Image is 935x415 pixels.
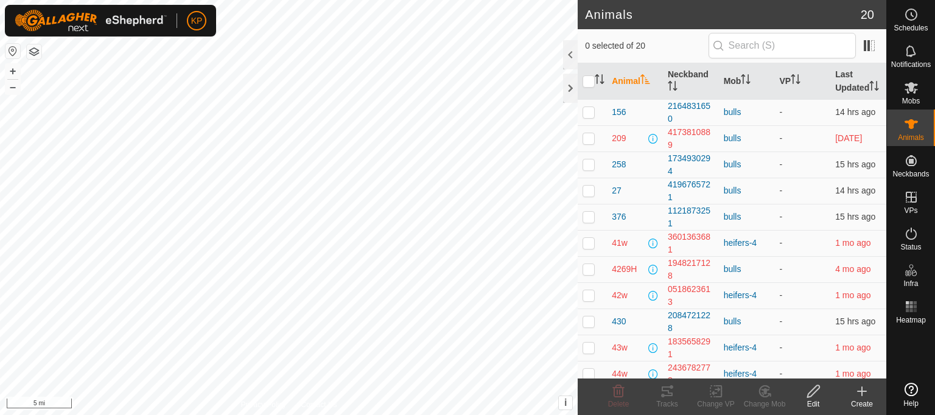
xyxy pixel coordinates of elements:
app-display-virtual-paddock-transition: - [779,343,782,352]
span: 42w [612,289,628,302]
div: 2164831650 [668,100,714,125]
h2: Animals [585,7,861,22]
div: bulls [724,184,770,197]
button: + [5,64,20,78]
div: Change Mob [740,399,789,410]
div: 1121873251 [668,204,714,230]
div: 3601363681 [668,231,714,256]
span: 8 Sept 2025, 7:54 pm [835,343,870,352]
span: 9 Oct 2025, 5:15 pm [835,316,875,326]
div: bulls [724,132,770,145]
span: 8 Sept 2025, 8:05 pm [835,369,870,378]
th: Mob [719,63,775,100]
span: Help [903,400,919,407]
img: Gallagher Logo [15,10,167,32]
div: heifers-4 [724,368,770,380]
div: 4173810889 [668,126,714,152]
div: bulls [724,315,770,328]
span: 44w [612,368,628,380]
p-sorticon: Activate to sort [869,83,879,92]
button: – [5,80,20,94]
div: Create [838,399,886,410]
span: 8 Sept 2025, 7:56 pm [835,290,870,300]
app-display-virtual-paddock-transition: - [779,290,782,300]
div: bulls [724,158,770,171]
div: heifers-4 [724,341,770,354]
th: Neckband [663,63,719,100]
div: 4196765721 [668,178,714,204]
span: 20 [861,5,874,24]
div: 0518623613 [668,283,714,309]
span: Infra [903,280,918,287]
app-display-virtual-paddock-transition: - [779,369,782,378]
app-display-virtual-paddock-transition: - [779,264,782,274]
p-sorticon: Activate to sort [595,76,604,86]
div: 1948217128 [668,257,714,282]
span: 43w [612,341,628,354]
div: 2436782778 [668,361,714,387]
span: i [564,397,567,408]
span: 41w [612,237,628,249]
div: 1835658291 [668,335,714,361]
div: bulls [724,106,770,119]
span: Animals [898,134,924,141]
span: 27 [612,184,622,197]
div: 2084721228 [668,309,714,335]
input: Search (S) [709,33,856,58]
a: Help [887,378,935,412]
span: VPs [904,207,917,214]
p-sorticon: Activate to sort [668,83,678,92]
span: 156 [612,106,626,119]
button: Map Layers [27,44,41,59]
app-display-virtual-paddock-transition: - [779,186,782,195]
span: Status [900,243,921,251]
span: 4 June 2025, 1:14 am [835,264,870,274]
span: 9 Oct 2025, 5:23 pm [835,107,875,117]
div: Tracks [643,399,692,410]
span: 9 Oct 2025, 5:23 pm [835,186,875,195]
span: 8 Sept 2025, 7:57 pm [835,238,870,248]
th: Last Updated [830,63,886,100]
p-sorticon: Activate to sort [741,76,751,86]
a: Privacy Policy [241,399,287,410]
span: Neckbands [892,170,929,178]
span: 209 [612,132,626,145]
p-sorticon: Activate to sort [640,76,650,86]
app-display-virtual-paddock-transition: - [779,212,782,221]
span: 0 selected of 20 [585,40,708,52]
div: Edit [789,399,838,410]
span: Delete [608,400,629,408]
div: Change VP [692,399,740,410]
span: Mobs [902,97,920,105]
button: i [559,396,572,410]
span: Schedules [894,24,928,32]
div: 1734930294 [668,152,714,178]
span: 23 Sept 2025, 9:42 am [835,133,862,143]
div: bulls [724,263,770,276]
span: 430 [612,315,626,328]
div: heifers-4 [724,237,770,249]
th: Animal [607,63,663,100]
th: VP [774,63,830,100]
app-display-virtual-paddock-transition: - [779,133,782,143]
button: Reset Map [5,44,20,58]
app-display-virtual-paddock-transition: - [779,238,782,248]
app-display-virtual-paddock-transition: - [779,316,782,326]
div: heifers-4 [724,289,770,302]
span: 258 [612,158,626,171]
span: 9 Oct 2025, 5:22 pm [835,212,875,221]
a: Contact Us [301,399,337,410]
div: bulls [724,211,770,223]
p-sorticon: Activate to sort [791,76,800,86]
span: Heatmap [896,316,926,324]
span: KP [191,15,203,27]
span: 9 Oct 2025, 5:15 pm [835,159,875,169]
span: 4269H [612,263,637,276]
span: 376 [612,211,626,223]
app-display-virtual-paddock-transition: - [779,159,782,169]
span: Notifications [891,61,931,68]
app-display-virtual-paddock-transition: - [779,107,782,117]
